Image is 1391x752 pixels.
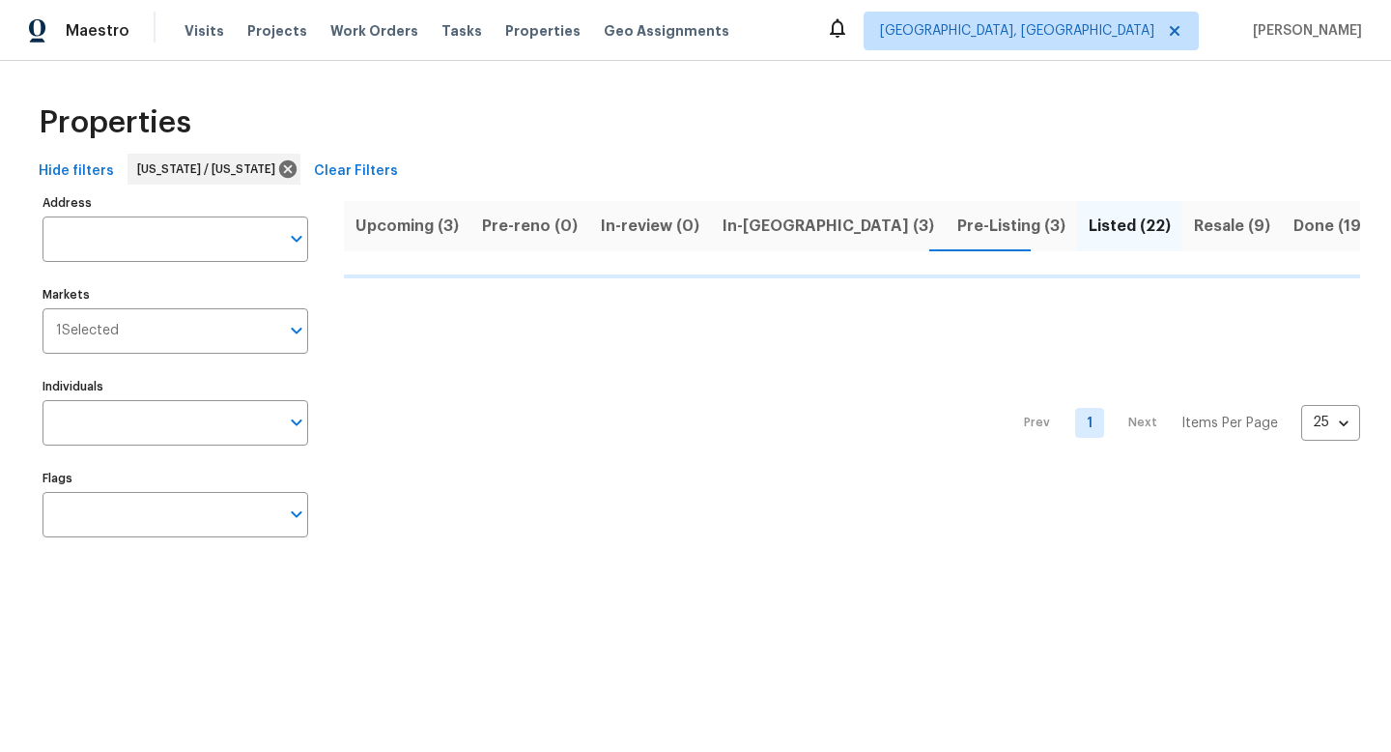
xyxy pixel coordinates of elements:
[1181,414,1278,433] p: Items Per Page
[1194,213,1270,240] span: Resale (9)
[283,501,310,528] button: Open
[66,21,129,41] span: Maestro
[1293,213,1374,240] span: Done (191)
[880,21,1154,41] span: [GEOGRAPHIC_DATA], [GEOGRAPHIC_DATA]
[957,213,1065,240] span: Pre-Listing (3)
[283,409,310,436] button: Open
[1089,213,1171,240] span: Listed (22)
[723,213,934,240] span: In-[GEOGRAPHIC_DATA] (3)
[601,213,699,240] span: In-review (0)
[39,159,114,184] span: Hide filters
[31,154,122,189] button: Hide filters
[128,154,300,185] div: [US_STATE] / [US_STATE]
[482,213,578,240] span: Pre-reno (0)
[137,159,283,179] span: [US_STATE] / [US_STATE]
[1075,408,1104,438] a: Goto page 1
[306,154,406,189] button: Clear Filters
[604,21,729,41] span: Geo Assignments
[185,21,224,41] span: Visits
[283,317,310,344] button: Open
[56,323,119,339] span: 1 Selected
[1245,21,1362,41] span: [PERSON_NAME]
[43,381,308,392] label: Individuals
[43,289,308,301] label: Markets
[283,225,310,252] button: Open
[441,24,482,38] span: Tasks
[39,113,191,132] span: Properties
[1006,290,1360,557] nav: Pagination Navigation
[1301,397,1360,448] div: 25
[43,473,308,484] label: Flags
[330,21,418,41] span: Work Orders
[314,159,398,184] span: Clear Filters
[355,213,459,240] span: Upcoming (3)
[505,21,581,41] span: Properties
[247,21,307,41] span: Projects
[43,197,308,209] label: Address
